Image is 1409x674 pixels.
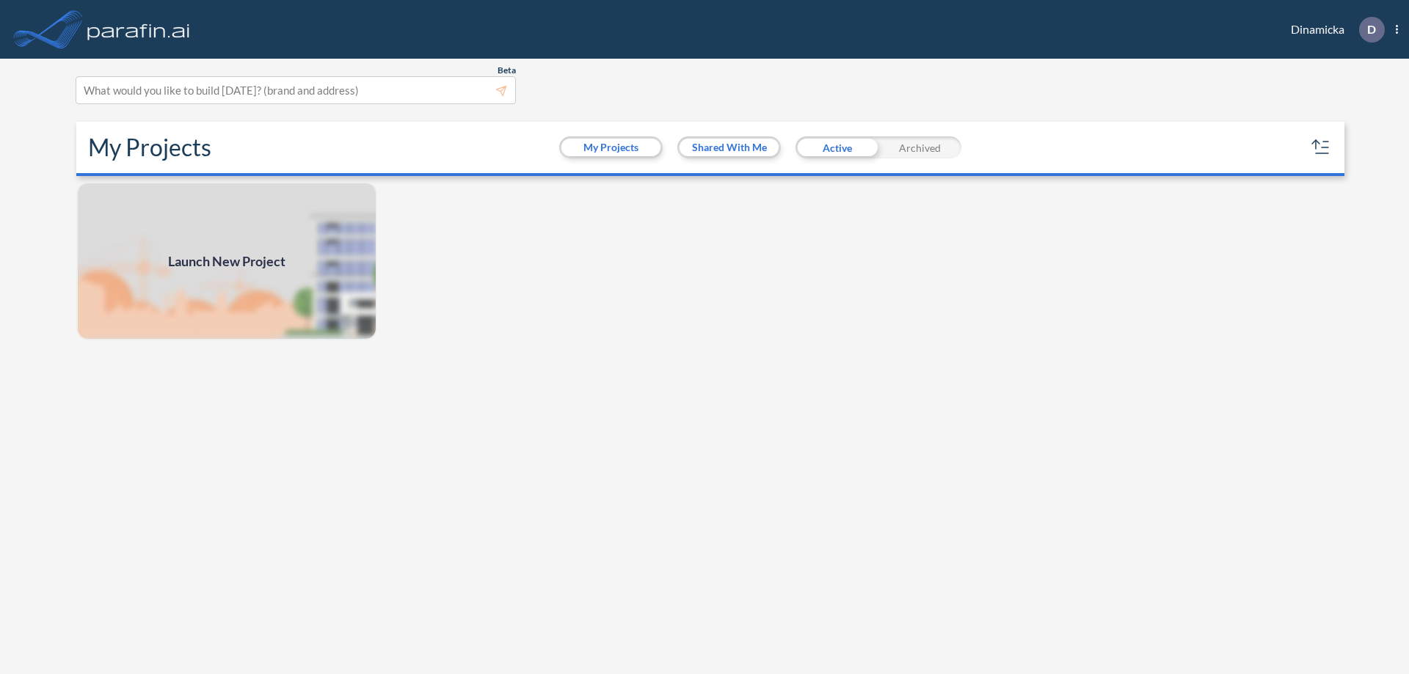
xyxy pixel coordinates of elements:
[561,139,660,156] button: My Projects
[168,252,285,271] span: Launch New Project
[498,65,516,76] span: Beta
[84,15,193,44] img: logo
[1367,23,1376,36] p: D
[76,182,377,340] a: Launch New Project
[1309,136,1333,159] button: sort
[795,136,878,158] div: Active
[1269,17,1398,43] div: Dinamicka
[88,133,211,161] h2: My Projects
[878,136,961,158] div: Archived
[680,139,779,156] button: Shared With Me
[76,182,377,340] img: add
